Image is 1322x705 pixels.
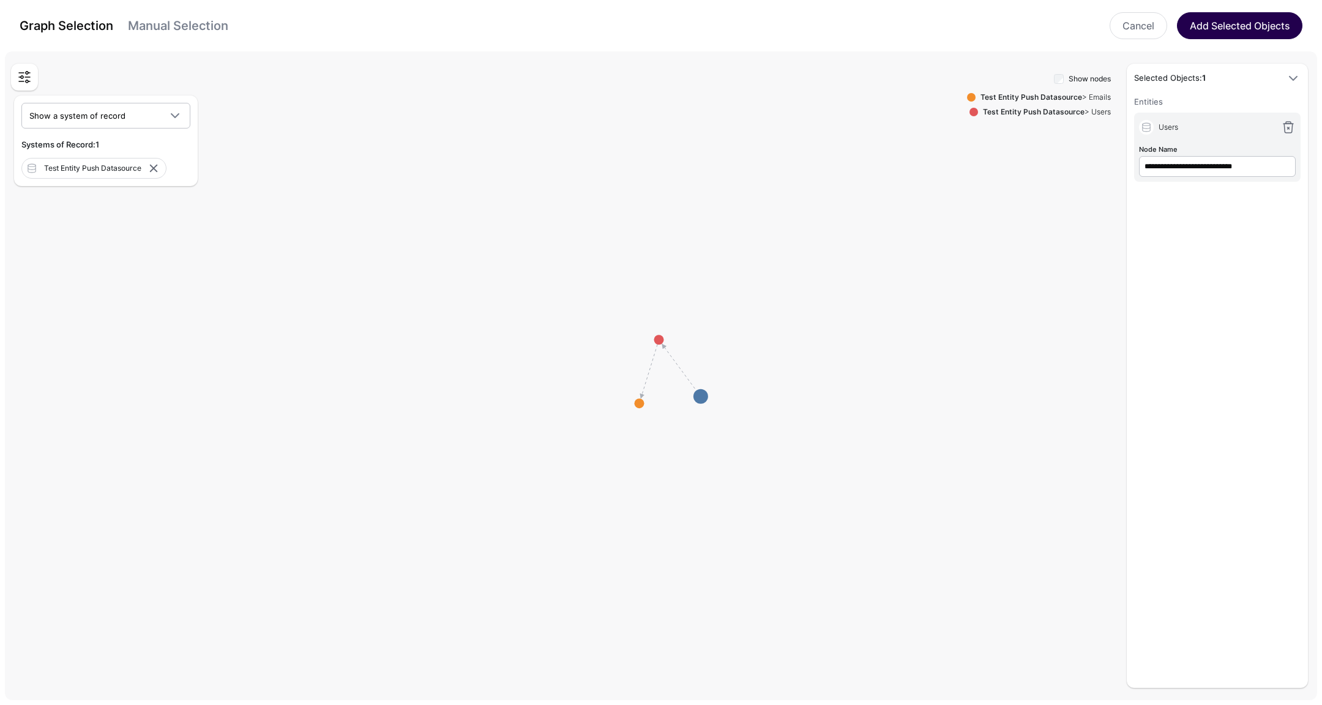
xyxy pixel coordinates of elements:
button: Add Selected Objects [1177,12,1302,39]
h6: Entities [1134,95,1301,108]
a: Graph Selection [20,18,113,33]
h5: Selected Objects: [1134,72,1276,84]
strong: 1 [1202,73,1206,83]
strong: Test Entity Push Datasource [983,107,1085,116]
strong: Test Entity Push Datasource [980,92,1082,102]
a: Manual Selection [128,18,228,33]
label: Node Name [1139,144,1178,155]
h5: Systems of Record: [21,138,190,151]
div: Test Entity Push Datasource [44,163,146,174]
a: Cancel [1110,12,1167,39]
div: > Users [978,106,1111,117]
span: Users [1159,122,1178,132]
strong: 1 [95,140,99,149]
span: Show a system of record [29,111,125,121]
label: Show nodes [1069,73,1111,84]
div: > Emails [976,92,1111,103]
